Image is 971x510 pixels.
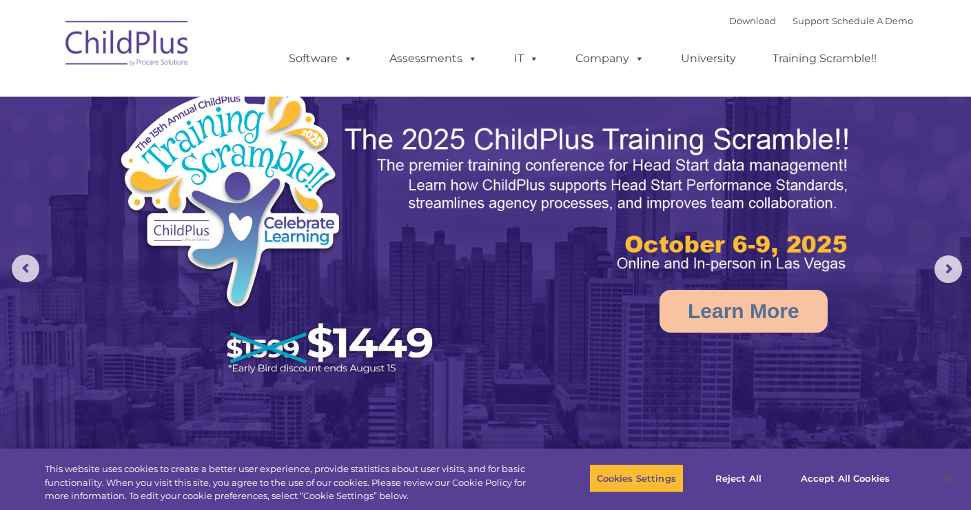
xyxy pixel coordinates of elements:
button: Reject All [695,464,781,493]
a: Training Scramble!! [759,45,890,72]
a: Schedule A Demo [832,15,913,26]
img: ChildPlus by Procare Solutions [59,11,196,80]
div: This website uses cookies to create a better user experience, provide statistics about user visit... [45,462,534,503]
a: University [667,45,750,72]
a: Company [562,45,658,72]
a: Learn More [660,290,828,333]
button: Cookies Settings [589,464,684,493]
a: Download [729,15,776,26]
font: | [729,15,913,26]
a: IT [500,45,553,72]
button: Close [934,463,964,493]
a: Support [793,15,829,26]
button: Accept All Cookies [793,464,897,493]
a: Software [275,45,367,72]
a: Assessments [376,45,491,72]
